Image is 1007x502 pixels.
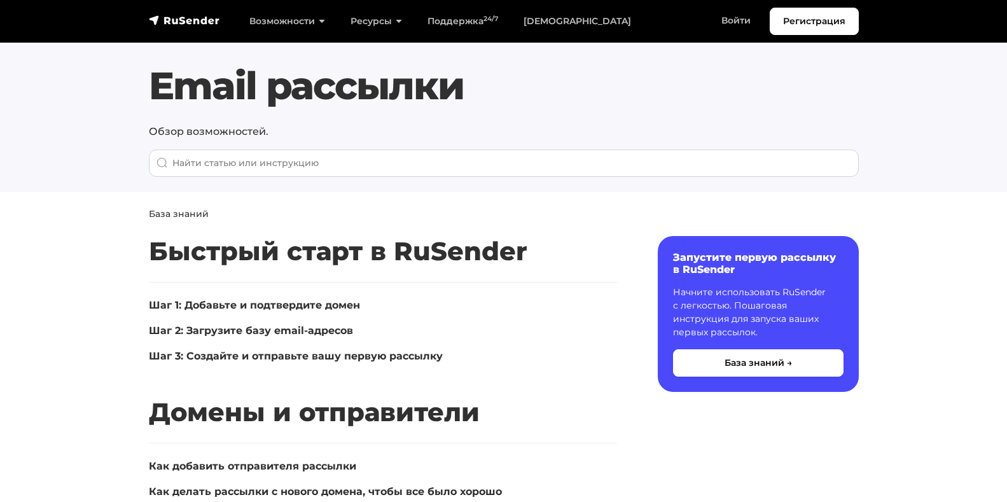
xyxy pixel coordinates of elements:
[338,8,415,34] a: Ресурсы
[673,251,844,275] h6: Запустите первую рассылку в RuSender
[149,63,859,109] h1: Email рассылки
[673,286,844,339] p: Начните использовать RuSender с легкостью. Пошаговая инструкция для запуска ваших первых рассылок.
[149,14,220,27] img: RuSender
[658,236,859,392] a: Запустите первую рассылку в RuSender Начните использовать RuSender с легкостью. Пошаговая инструк...
[149,396,480,428] span: Домены и отправители
[415,8,511,34] a: Поддержка24/7
[770,8,859,35] a: Регистрация
[149,150,859,177] input: When autocomplete results are available use up and down arrows to review and enter to go to the d...
[237,8,338,34] a: Возможности
[156,157,168,169] img: Поиск
[149,460,356,472] a: Как добавить отправителя рассылки
[149,485,502,498] a: Как делать рассылки с нового домена, чтобы все было хорошо
[149,235,527,267] span: Быстрый старт в RuSender
[483,15,498,23] sup: 24/7
[149,350,443,362] a: Шаг 3: Создайте и отправьте вашу первую рассылку
[511,8,644,34] a: [DEMOGRAPHIC_DATA]
[709,8,763,34] a: Войти
[673,349,844,377] button: База знаний →
[141,207,866,221] nav: breadcrumb
[149,208,209,220] a: База знаний
[149,299,360,311] a: Шаг 1: Добавьте и подтвердите домен
[149,124,859,139] p: Обзор возможностей.
[149,324,353,337] a: Шаг 2: Загрузите базу email-адресов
